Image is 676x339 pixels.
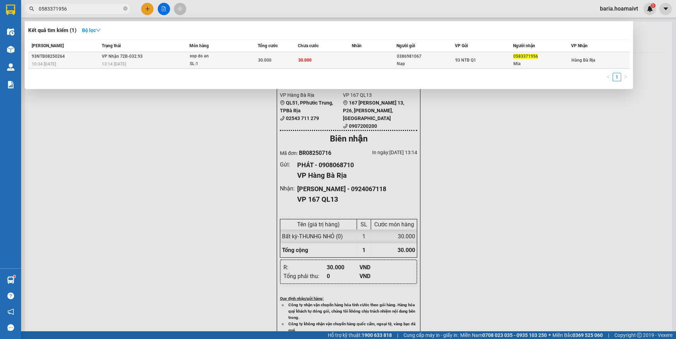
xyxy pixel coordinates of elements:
input: Tìm tên, số ĐT hoặc mã đơn [39,5,122,13]
li: VP 167 QL13 [49,30,94,38]
span: notification [7,308,14,315]
span: Người nhận [513,43,535,48]
span: environment [49,39,54,44]
span: 0583371956 [513,54,538,59]
img: warehouse-icon [7,28,14,36]
div: Nap [397,60,454,68]
span: search [29,6,34,11]
img: logo.jpg [4,4,28,28]
img: warehouse-icon [7,63,14,71]
span: environment [4,39,8,44]
span: close-circle [123,6,127,12]
span: right [623,75,627,79]
div: SL: 1 [190,60,243,68]
span: VP Nhận 72B-032.93 [102,54,143,59]
span: 30.000 [298,58,312,63]
button: Bộ lọcdown [76,25,106,36]
div: 93NTB08250264 [32,53,100,60]
span: 30.000 [258,58,271,63]
span: VP Nhận [571,43,588,48]
span: VP Gửi [455,43,468,48]
span: Món hàng [189,43,209,48]
span: Trạng thái [102,43,121,48]
img: logo-vxr [6,5,15,15]
div: Mia [513,60,571,68]
li: Previous Page [604,73,613,81]
button: left [604,73,613,81]
span: message [7,324,14,331]
li: Next Page [621,73,630,81]
a: 1 [613,73,621,81]
span: Người gửi [396,43,415,48]
span: close-circle [123,6,127,11]
span: left [606,75,611,79]
b: QL51, PPhước Trung, TPBà Rịa [4,39,41,52]
img: solution-icon [7,81,14,88]
span: Nhãn [352,43,362,48]
li: Hoa Mai [4,4,102,17]
sup: 1 [13,275,15,277]
span: Hàng Bà Rịa [571,58,595,63]
span: 10:34 [DATE] [32,62,56,67]
img: warehouse-icon [7,276,14,284]
span: question-circle [7,293,14,299]
span: [PERSON_NAME] [32,43,64,48]
strong: Bộ lọc [82,27,101,33]
span: down [96,28,101,33]
button: right [621,73,630,81]
span: 93 NTB Q1 [455,58,476,63]
img: warehouse-icon [7,46,14,53]
span: 13:14 [DATE] [102,62,126,67]
div: 0386981067 [397,53,454,60]
li: VP Hàng Bà Rịa [4,30,49,38]
span: Chưa cước [298,43,319,48]
div: xop do an [190,52,243,60]
h3: Kết quả tìm kiếm ( 1 ) [28,27,76,34]
span: Tổng cước [258,43,278,48]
